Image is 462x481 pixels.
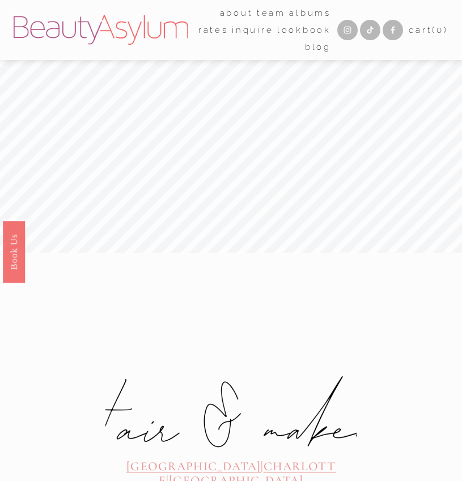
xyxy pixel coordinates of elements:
[383,20,403,40] a: Facebook
[232,22,273,39] a: Inquire
[126,459,261,474] a: [GEOGRAPHIC_DATA]
[305,39,331,56] a: Blog
[409,23,448,38] a: 0 items in cart
[289,5,331,22] a: albums
[257,5,286,22] a: folder dropdown
[220,5,253,22] a: folder dropdown
[3,220,25,282] a: Book Us
[337,20,358,40] a: Instagram
[432,25,448,35] span: ( )
[14,15,188,45] img: Beauty Asylum | Bridal Hair &amp; Makeup Charlotte &amp; Atlanta
[198,22,228,39] a: Rates
[436,25,444,35] span: 0
[220,6,253,21] span: about
[257,6,286,21] span: team
[261,459,264,474] span: |
[360,20,380,40] a: TikTok
[277,22,331,39] a: Lookbook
